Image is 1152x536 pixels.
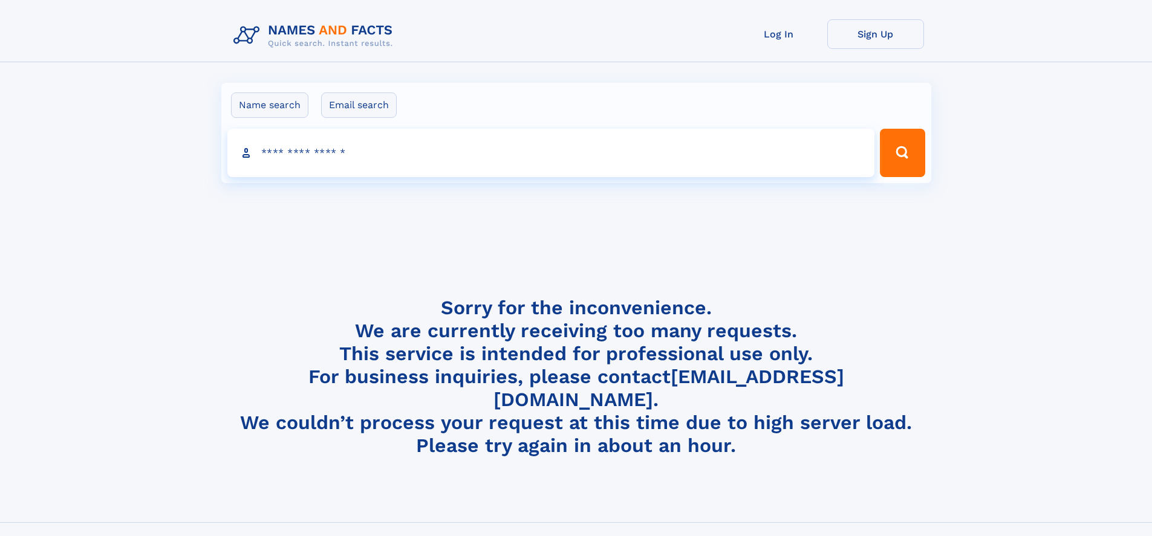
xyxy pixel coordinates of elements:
[880,129,925,177] button: Search Button
[827,19,924,49] a: Sign Up
[321,92,397,118] label: Email search
[231,92,308,118] label: Name search
[493,365,844,411] a: [EMAIL_ADDRESS][DOMAIN_NAME]
[227,129,875,177] input: search input
[229,19,403,52] img: Logo Names and Facts
[229,296,924,457] h4: Sorry for the inconvenience. We are currently receiving too many requests. This service is intend...
[731,19,827,49] a: Log In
